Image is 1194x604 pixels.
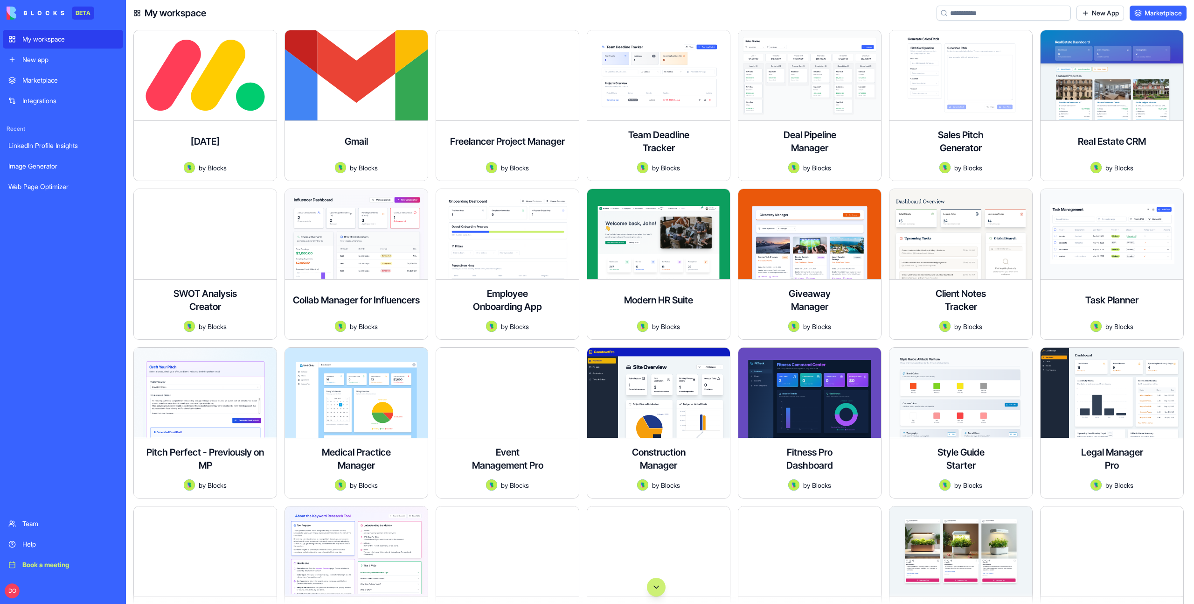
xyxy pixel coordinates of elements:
[501,163,508,173] span: by
[1090,162,1102,173] img: Avatar
[738,30,882,181] a: Deal Pipeline ManagerAvatarbyBlocks
[7,7,94,20] a: BETA
[436,189,579,340] a: Employee Onboarding AppAvatarbyBlocks
[8,141,118,150] div: LinkedIn Profile Insights
[661,163,680,173] span: Blocks
[208,322,227,331] span: Blocks
[450,135,565,148] h4: Freelancer Project Manager
[5,583,20,598] span: DO
[285,347,428,499] a: Medical Practice ManagerAvatarbyBlocks
[486,162,497,173] img: Avatar
[319,446,394,472] h4: Medical Practice Manager
[652,480,659,490] span: by
[184,321,195,332] img: Avatar
[803,163,810,173] span: by
[1076,6,1124,21] a: New App
[184,162,195,173] img: Avatar
[133,347,277,499] a: Pitch Perfect - Previously on MPAvatarbyBlocks
[1114,480,1133,490] span: Blocks
[1040,189,1184,340] a: Task PlannerAvatarbyBlocks
[141,446,269,472] h4: Pitch Perfect - Previously on MP
[359,480,378,490] span: Blocks
[923,446,998,472] h4: Style Guide Starter
[501,480,508,490] span: by
[1090,479,1102,491] img: Avatar
[963,480,982,490] span: Blocks
[923,128,998,155] h4: Sales Pitch Generator
[661,480,680,490] span: Blocks
[889,30,1033,181] a: Sales Pitch GeneratorAvatarbyBlocks
[1040,347,1184,499] a: Legal Manager ProAvatarbyBlocks
[652,163,659,173] span: by
[637,479,648,491] img: Avatar
[133,30,277,181] a: [DATE]AvatarbyBlocks
[22,76,118,85] div: Marketplace
[199,322,206,331] span: by
[22,519,118,528] div: Team
[486,479,497,491] img: Avatar
[1105,322,1112,331] span: by
[738,347,882,499] a: Fitness Pro DashboardAvatarbyBlocks
[3,91,123,110] a: Integrations
[345,135,368,148] h4: Gmail
[350,322,357,331] span: by
[788,321,799,332] img: Avatar
[587,189,730,340] a: Modern HR SuiteAvatarbyBlocks
[1078,135,1146,148] h4: Real Estate CRM
[587,30,730,181] a: Team Deadline TrackerAvatarbyBlocks
[285,189,428,340] a: Collab Manager for InfluencersAvatarbyBlocks
[470,287,545,313] h4: Employee Onboarding App
[772,287,847,313] h4: Giveaway Manager
[199,480,206,490] span: by
[3,50,123,69] a: New app
[652,322,659,331] span: by
[923,287,998,313] h4: Client Notes Tracker
[510,480,529,490] span: Blocks
[184,479,195,491] img: Avatar
[1090,321,1102,332] img: Avatar
[22,55,118,64] div: New app
[889,347,1033,499] a: Style Guide StarterAvatarbyBlocks
[168,287,243,313] h4: SWOT Analysis Creator
[436,30,579,181] a: Freelancer Project ManagerAvatarbyBlocks
[963,163,982,173] span: Blocks
[359,322,378,331] span: Blocks
[359,163,378,173] span: Blocks
[939,162,951,173] img: Avatar
[8,182,118,191] div: Web Page Optimizer
[3,514,123,533] a: Team
[812,322,831,331] span: Blocks
[208,163,227,173] span: Blocks
[335,479,346,491] img: Avatar
[22,96,118,105] div: Integrations
[1105,163,1112,173] span: by
[3,136,123,155] a: LinkedIn Profile Insights
[621,446,696,472] h4: Construction Manager
[3,535,123,554] a: Help
[22,540,118,549] div: Help
[939,321,951,332] img: Avatar
[939,479,951,491] img: Avatar
[889,189,1033,340] a: Client Notes TrackerAvatarbyBlocks
[738,189,882,340] a: Giveaway ManagerAvatarbyBlocks
[3,177,123,196] a: Web Page Optimizer
[470,446,545,472] h4: Event Management Pro
[3,71,123,90] a: Marketplace
[772,128,847,155] h4: Deal Pipeline Manager
[803,322,810,331] span: by
[812,480,831,490] span: Blocks
[436,347,579,499] a: Event Management ProAvatarbyBlocks
[8,162,118,171] div: Image Generator
[637,321,648,332] img: Avatar
[587,347,730,499] a: Construction ManagerAvatarbyBlocks
[1040,30,1184,181] a: Real Estate CRMAvatarbyBlocks
[350,480,357,490] span: by
[191,135,220,148] h4: [DATE]
[661,322,680,331] span: Blocks
[1085,294,1138,307] h4: Task Planner
[772,446,847,472] h4: Fitness Pro Dashboard
[954,322,961,331] span: by
[510,322,529,331] span: Blocks
[788,162,799,173] img: Avatar
[335,321,346,332] img: Avatar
